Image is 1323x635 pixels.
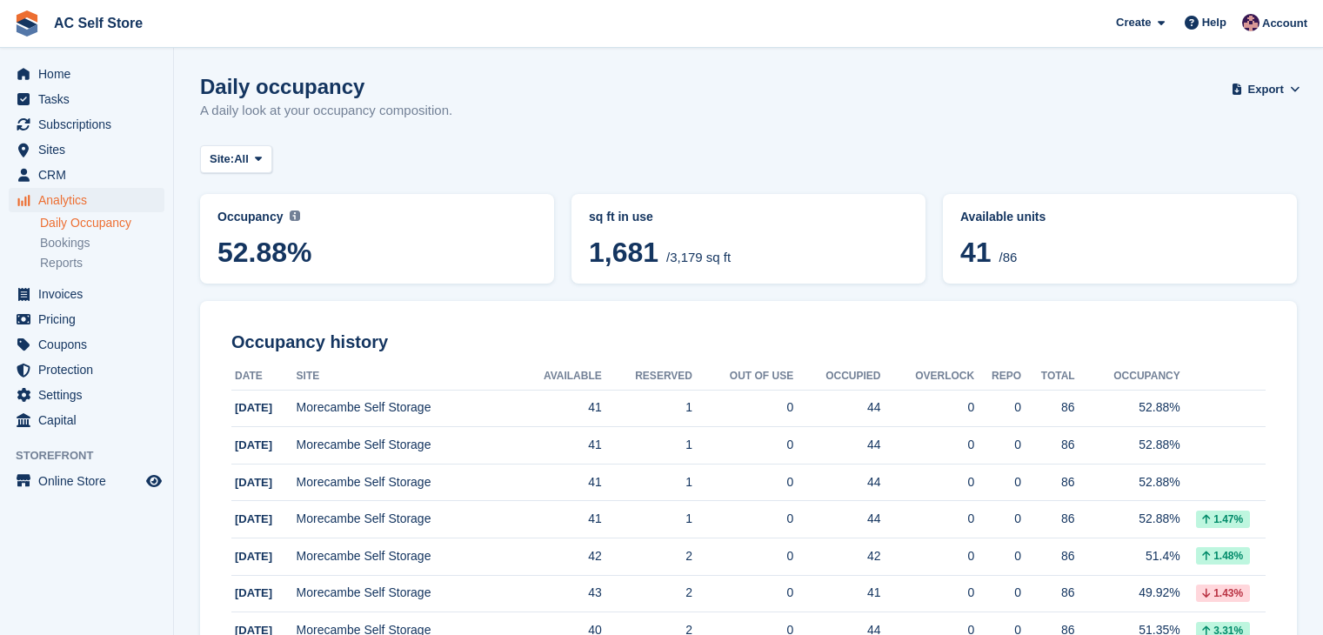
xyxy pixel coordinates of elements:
[9,282,164,306] a: menu
[974,363,1021,391] th: Repo
[1234,75,1297,104] button: Export
[880,436,974,454] div: 0
[9,408,164,432] a: menu
[974,584,1021,602] div: 0
[974,547,1021,565] div: 0
[602,390,692,427] td: 1
[692,575,793,612] td: 0
[602,464,692,501] td: 1
[602,538,692,576] td: 2
[510,538,602,576] td: 42
[38,282,143,306] span: Invoices
[510,390,602,427] td: 41
[234,150,249,168] span: All
[793,473,880,491] div: 44
[217,210,283,224] span: Occupancy
[40,215,164,231] a: Daily Occupancy
[38,358,143,382] span: Protection
[1075,575,1180,612] td: 49.92%
[510,501,602,538] td: 41
[1021,538,1075,576] td: 86
[297,390,510,427] td: Morecambe Self Storage
[9,163,164,187] a: menu
[510,427,602,465] td: 41
[1021,501,1075,538] td: 86
[999,250,1017,264] span: /86
[793,398,880,417] div: 44
[1075,427,1180,465] td: 52.88%
[9,469,164,493] a: menu
[974,436,1021,454] div: 0
[793,547,880,565] div: 42
[290,211,300,221] img: icon-info-grey-7440780725fd019a000dd9b08b2336e03edf1995a4989e88bcd33f0948082b44.svg
[9,383,164,407] a: menu
[38,112,143,137] span: Subscriptions
[231,332,1266,352] h2: Occupancy history
[880,398,974,417] div: 0
[235,550,272,563] span: [DATE]
[1196,547,1250,565] div: 1.48%
[880,473,974,491] div: 0
[974,473,1021,491] div: 0
[692,538,793,576] td: 0
[235,512,272,525] span: [DATE]
[16,447,173,465] span: Storefront
[510,363,602,391] th: Available
[1196,511,1250,528] div: 1.47%
[666,250,731,264] span: /3,179 sq ft
[9,358,164,382] a: menu
[692,464,793,501] td: 0
[510,464,602,501] td: 41
[880,363,974,391] th: Overlock
[1075,501,1180,538] td: 52.88%
[589,210,653,224] span: sq ft in use
[1248,81,1284,98] span: Export
[297,464,510,501] td: Morecambe Self Storage
[1075,390,1180,427] td: 52.88%
[297,363,510,391] th: Site
[1021,575,1075,612] td: 86
[692,501,793,538] td: 0
[38,188,143,212] span: Analytics
[38,307,143,331] span: Pricing
[1202,14,1226,31] span: Help
[974,510,1021,528] div: 0
[40,235,164,251] a: Bookings
[9,112,164,137] a: menu
[210,150,234,168] span: Site:
[1021,427,1075,465] td: 86
[38,163,143,187] span: CRM
[960,237,992,268] span: 41
[9,188,164,212] a: menu
[38,408,143,432] span: Capital
[38,62,143,86] span: Home
[38,332,143,357] span: Coupons
[9,332,164,357] a: menu
[1075,464,1180,501] td: 52.88%
[510,575,602,612] td: 43
[1196,585,1250,602] div: 1.43%
[1075,363,1180,391] th: Occupancy
[200,75,452,98] h1: Daily occupancy
[602,501,692,538] td: 1
[38,383,143,407] span: Settings
[960,210,1046,224] span: Available units
[1075,538,1180,576] td: 51.4%
[793,510,880,528] div: 44
[231,363,297,391] th: Date
[9,87,164,111] a: menu
[38,137,143,162] span: Sites
[692,427,793,465] td: 0
[38,87,143,111] span: Tasks
[1021,464,1075,501] td: 86
[692,363,793,391] th: Out of Use
[960,208,1280,226] abbr: Current percentage of units occupied or overlocked
[793,363,880,391] th: Occupied
[217,208,537,226] abbr: Current percentage of sq ft occupied
[297,538,510,576] td: Morecambe Self Storage
[235,438,272,451] span: [DATE]
[144,471,164,491] a: Preview store
[235,476,272,489] span: [DATE]
[235,401,272,414] span: [DATE]
[793,584,880,602] div: 41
